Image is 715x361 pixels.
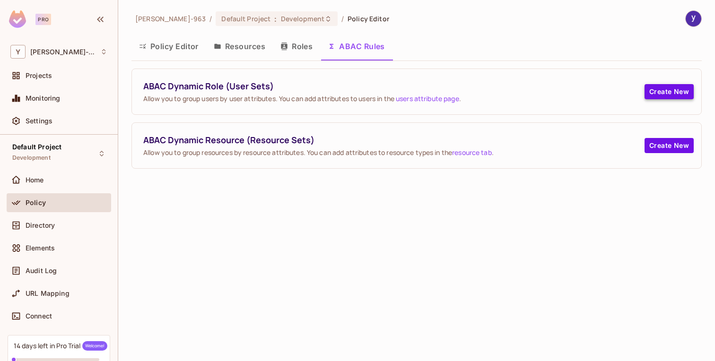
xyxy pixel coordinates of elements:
[143,94,645,103] span: Allow you to group users by user attributes. You can add attributes to users in the .
[26,199,46,206] span: Policy
[686,11,701,26] img: yonas yenew
[26,312,52,320] span: Connect
[396,94,459,103] a: users attribute page
[143,148,645,157] span: Allow you to group resources by resource attributes. You can add attributes to resource types in ...
[26,117,52,125] span: Settings
[35,14,51,25] div: Pro
[26,95,61,102] span: Monitoring
[341,14,344,23] li: /
[26,267,57,275] span: Audit Log
[26,244,55,252] span: Elements
[26,72,52,79] span: Projects
[12,154,51,162] span: Development
[26,222,55,229] span: Directory
[9,10,26,28] img: SReyMgAAAABJRU5ErkJggg==
[209,14,212,23] li: /
[135,14,206,23] span: the active workspace
[12,143,61,151] span: Default Project
[645,138,694,153] button: Create New
[26,290,70,297] span: URL Mapping
[452,148,492,157] a: resource tab
[131,34,206,58] button: Policy Editor
[143,134,645,146] span: ABAC Dynamic Resource (Resource Sets)
[320,34,392,58] button: ABAC Rules
[82,341,107,351] span: Welcome!
[645,84,694,99] button: Create New
[274,15,277,23] span: :
[30,48,96,56] span: Workspace: yonas-963
[26,176,44,184] span: Home
[14,341,107,351] div: 14 days left in Pro Trial
[143,80,645,92] span: ABAC Dynamic Role (User Sets)
[348,14,389,23] span: Policy Editor
[206,34,273,58] button: Resources
[221,14,270,23] span: Default Project
[281,14,324,23] span: Development
[10,45,26,59] span: Y
[273,34,320,58] button: Roles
